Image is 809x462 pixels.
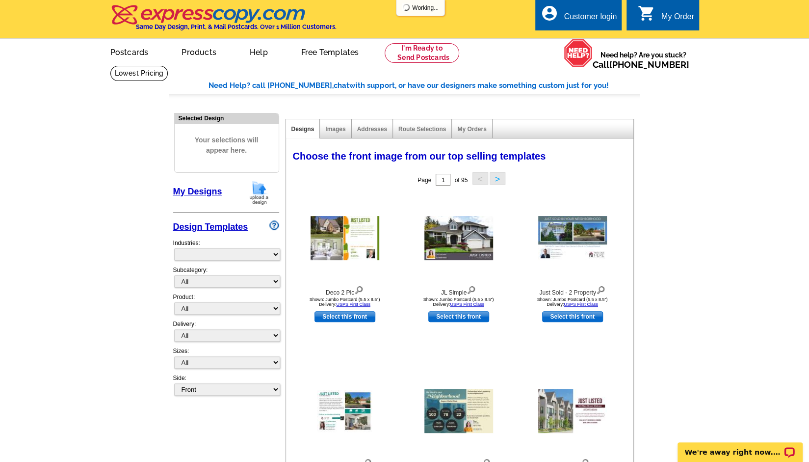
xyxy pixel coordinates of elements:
[209,80,640,91] div: Need Help? call [PHONE_NUMBER], with support, or have our designers make something custom just fo...
[519,297,626,307] div: Shown: Jumbo Postcard (5.5 x 8.5") Delivery:
[540,4,558,22] i: account_circle
[110,12,337,30] a: Same Day Design, Print, & Mail Postcards. Over 1 Million Customers.
[95,40,164,63] a: Postcards
[175,113,279,123] div: Selected Design
[609,59,689,70] a: [PHONE_NUMBER]
[450,302,484,307] a: USPS First Class
[564,302,598,307] a: USPS First Class
[398,126,446,133] a: Route Selections
[671,431,809,462] iframe: LiveChat chat widget
[593,50,694,70] span: Need help? Are you stuck?
[593,59,689,70] span: Call
[472,172,488,185] button: <
[564,12,617,26] div: Customer login
[540,11,617,23] a: account_circle Customer login
[246,180,272,205] img: upload-design
[311,216,379,260] img: Deco 2 Pic
[136,23,337,30] h4: Same Day Design, Print, & Mail Postcards. Over 1 Million Customers.
[357,126,387,133] a: Addresses
[638,11,694,23] a: shopping_cart My Order
[293,151,546,162] span: Choose the front image from our top selling templates
[173,222,248,232] a: Design Templates
[564,39,593,67] img: help
[519,284,626,297] div: Just Sold - 2 Property
[291,297,399,307] div: Shown: Jumbo Postcard (5.5 x 8.5") Delivery:
[424,389,493,433] img: Neighborhood Latest
[314,311,375,322] a: use this design
[291,284,399,297] div: Deco 2 Pic
[173,347,279,374] div: Sizes:
[538,389,607,433] img: RE Fresh
[286,40,375,63] a: Free Templates
[405,297,513,307] div: Shown: Jumbo Postcard (5.5 x 8.5") Delivery:
[661,12,694,26] div: My Order
[173,266,279,293] div: Subcategory:
[457,126,486,133] a: My Orders
[596,284,605,295] img: view design details
[182,125,271,165] span: Your selections will appear here.
[402,3,410,11] img: loading...
[269,220,279,230] img: design-wizard-help-icon.png
[317,390,373,432] img: Listed Two Photo
[418,177,431,184] span: Page
[638,4,655,22] i: shopping_cart
[454,177,468,184] span: of 95
[173,320,279,347] div: Delivery:
[354,284,364,295] img: view design details
[405,284,513,297] div: JL Simple
[538,216,607,260] img: Just Sold - 2 Property
[173,293,279,320] div: Product:
[428,311,489,322] a: use this design
[424,216,493,260] img: JL Simple
[173,187,222,196] a: My Designs
[542,311,603,322] a: use this design
[173,374,279,397] div: Side:
[291,126,314,133] a: Designs
[490,172,505,185] button: >
[467,284,476,295] img: view design details
[234,40,284,63] a: Help
[325,126,345,133] a: Images
[334,81,349,90] span: chat
[166,40,232,63] a: Products
[173,234,279,266] div: Industries:
[336,302,370,307] a: USPS First Class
